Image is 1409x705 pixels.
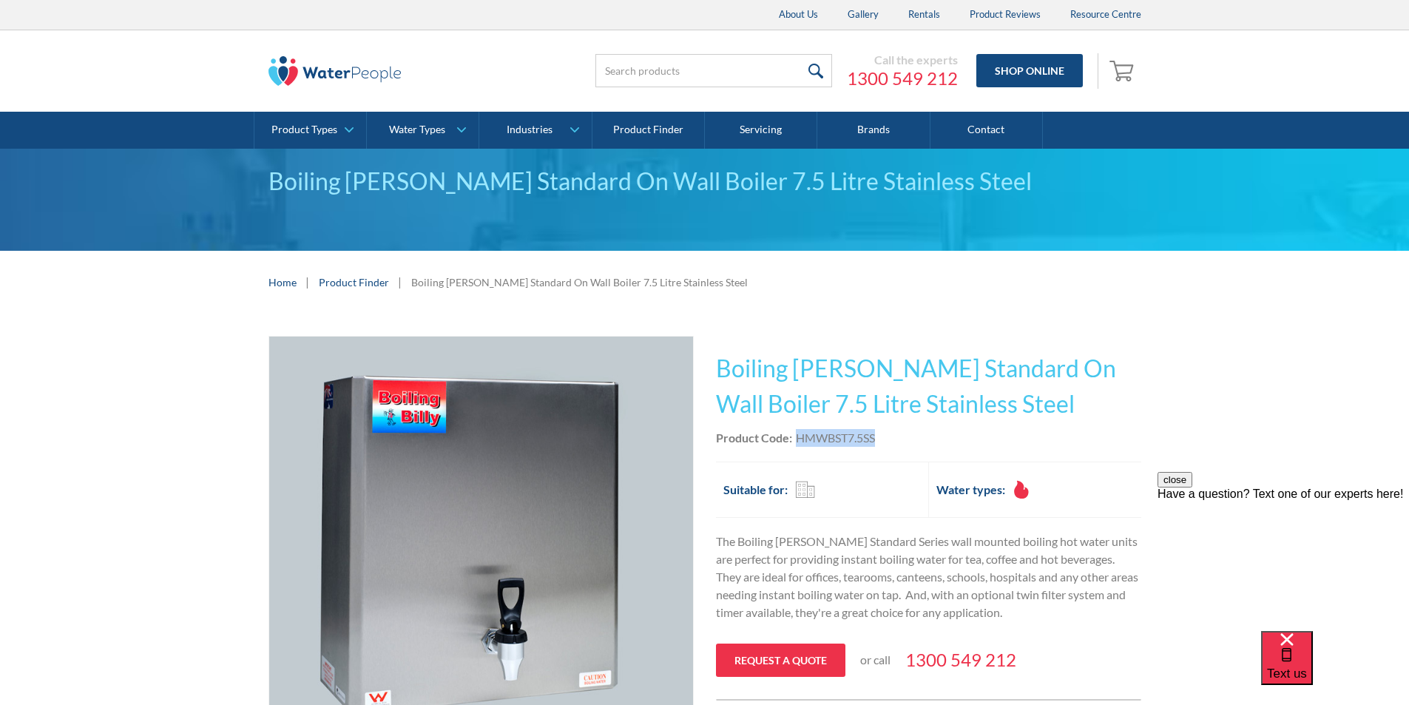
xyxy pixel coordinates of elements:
[905,647,1016,673] a: 1300 549 212
[319,274,389,290] a: Product Finder
[254,112,366,149] a: Product Types
[705,112,817,149] a: Servicing
[1158,472,1409,650] iframe: podium webchat widget prompt
[507,124,553,136] div: Industries
[268,274,297,290] a: Home
[936,481,1005,499] h2: Water types:
[796,429,875,447] div: HMWBST7.5SS
[268,163,1141,199] div: Boiling [PERSON_NAME] Standard On Wall Boiler 7.5 Litre Stainless Steel
[271,124,337,136] div: Product Types
[1109,58,1138,82] img: shopping cart
[411,274,748,290] div: Boiling [PERSON_NAME] Standard On Wall Boiler 7.5 Litre Stainless Steel
[847,53,958,67] div: Call the experts
[716,351,1141,422] h1: Boiling [PERSON_NAME] Standard On Wall Boiler 7.5 Litre Stainless Steel
[716,644,845,677] a: Request a quote
[479,112,591,149] a: Industries
[860,651,891,669] p: or call
[367,112,479,149] a: Water Types
[595,54,832,87] input: Search products
[817,112,930,149] a: Brands
[716,533,1141,621] p: The Boiling [PERSON_NAME] Standard Series wall mounted boiling hot water units are perfect for pr...
[1261,631,1409,705] iframe: podium webchat widget bubble
[592,112,705,149] a: Product Finder
[304,273,311,291] div: |
[723,481,788,499] h2: Suitable for:
[268,56,402,86] img: The Water People
[1106,53,1141,89] a: Open empty cart
[389,124,445,136] div: Water Types
[976,54,1083,87] a: Shop Online
[847,67,958,90] a: 1300 549 212
[716,431,792,445] strong: Product Code:
[930,112,1043,149] a: Contact
[396,273,404,291] div: |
